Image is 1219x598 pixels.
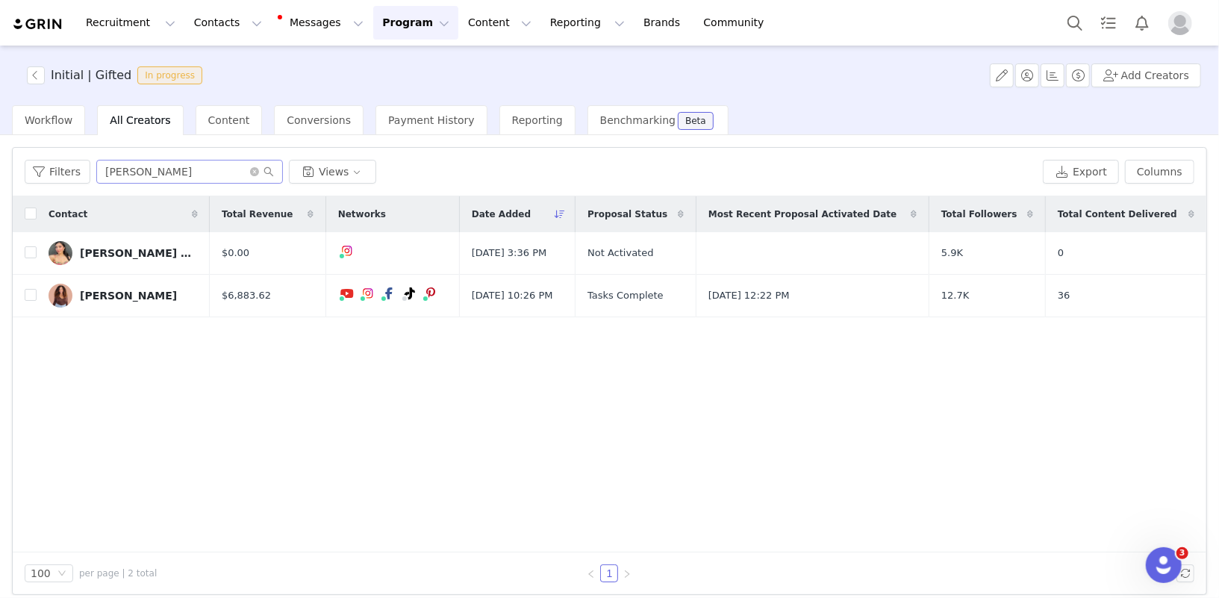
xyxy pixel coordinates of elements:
[289,160,376,184] button: Views
[222,246,249,261] span: $0.00
[51,66,131,84] h3: Initial | Gifted
[635,6,693,40] a: Brands
[1146,547,1182,583] iframe: Intercom live chat
[110,114,170,126] span: All Creators
[512,114,563,126] span: Reporting
[1092,6,1125,40] a: Tasks
[587,208,667,221] span: Proposal Status
[618,564,636,582] li: Next Page
[341,245,353,257] img: instagram.svg
[1059,6,1091,40] button: Search
[1091,63,1201,87] button: Add Creators
[79,567,157,580] span: per page | 2 total
[1126,6,1159,40] button: Notifications
[685,116,706,125] div: Beta
[287,114,351,126] span: Conversions
[362,287,374,299] img: instagram.svg
[459,6,540,40] button: Content
[49,284,198,308] a: [PERSON_NAME]
[264,166,274,177] i: icon: search
[582,564,600,582] li: Previous Page
[250,167,259,176] i: icon: close-circle
[1168,11,1192,35] img: placeholder-profile.jpg
[49,284,72,308] img: 6a33a913-9cbd-4332-b129-88b0bb479e68.jpg
[623,570,632,579] i: icon: right
[49,241,198,265] a: [PERSON_NAME] Beauty
[1043,160,1119,184] button: Export
[373,6,458,40] button: Program
[222,208,293,221] span: Total Revenue
[1058,208,1177,221] span: Total Content Delivered
[272,6,372,40] button: Messages
[80,247,192,259] div: [PERSON_NAME] Beauty
[1176,547,1188,559] span: 3
[137,66,202,84] span: In progress
[600,564,618,582] li: 1
[338,208,386,221] span: Networks
[600,114,676,126] span: Benchmarking
[541,6,634,40] button: Reporting
[472,246,546,261] span: [DATE] 3:36 PM
[587,570,596,579] i: icon: left
[77,6,184,40] button: Recruitment
[587,288,664,303] span: Tasks Complete
[208,114,250,126] span: Content
[57,569,66,579] i: icon: down
[25,160,90,184] button: Filters
[222,288,271,303] span: $6,883.62
[12,17,64,31] img: grin logo
[27,66,208,84] span: [object Object]
[80,290,177,302] div: [PERSON_NAME]
[941,288,969,303] span: 12.7K
[388,114,475,126] span: Payment History
[25,114,72,126] span: Workflow
[472,208,531,221] span: Date Added
[49,208,87,221] span: Contact
[695,6,780,40] a: Community
[941,208,1017,221] span: Total Followers
[96,160,283,184] input: Search...
[708,288,790,303] span: [DATE] 12:22 PM
[1159,11,1207,35] button: Profile
[1125,160,1194,184] button: Columns
[601,565,617,582] a: 1
[941,246,963,261] span: 5.9K
[472,288,553,303] span: [DATE] 10:26 PM
[587,246,653,261] span: Not Activated
[49,241,72,265] img: e2c6e49d-888d-46d1-8795-9660919be584.jpg
[31,565,51,582] div: 100
[185,6,271,40] button: Contacts
[708,208,897,221] span: Most Recent Proposal Activated Date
